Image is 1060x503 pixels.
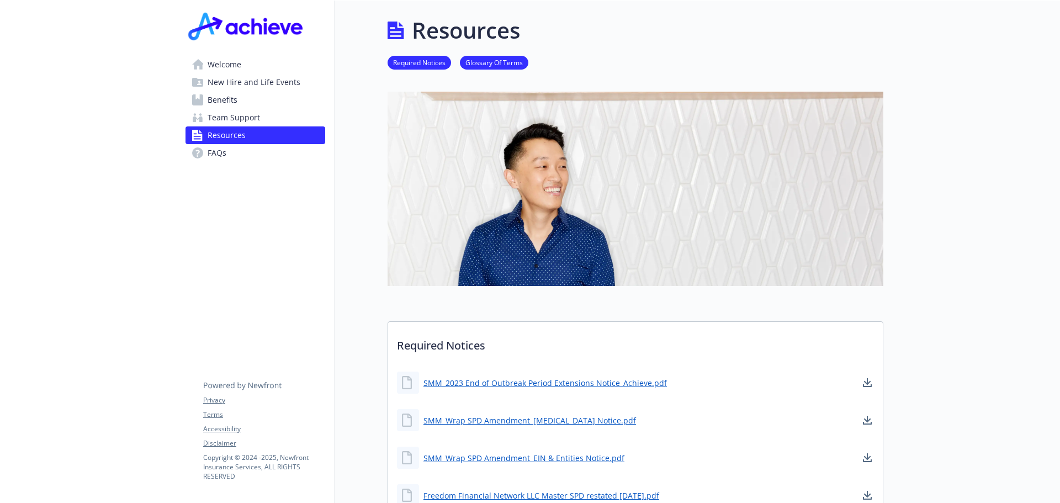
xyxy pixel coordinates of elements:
a: Team Support [185,109,325,126]
span: New Hire and Life Events [208,73,300,91]
a: SMM_2023 End of Outbreak Period Extensions Notice_Achieve.pdf [423,377,667,389]
a: Resources [185,126,325,144]
a: Welcome [185,56,325,73]
a: Disclaimer [203,438,325,448]
a: New Hire and Life Events [185,73,325,91]
span: Team Support [208,109,260,126]
span: FAQs [208,144,226,162]
p: Required Notices [388,322,883,363]
a: Privacy [203,395,325,405]
span: Resources [208,126,246,144]
a: Terms [203,410,325,420]
a: download document [861,414,874,427]
h1: Resources [412,14,520,47]
a: SMM_Wrap SPD Amendment_EIN & Entities Notice.pdf [423,452,624,464]
span: Benefits [208,91,237,109]
a: FAQs [185,144,325,162]
a: SMM_Wrap SPD Amendment_[MEDICAL_DATA] Notice.pdf [423,415,636,426]
a: download document [861,451,874,464]
a: Benefits [185,91,325,109]
a: Accessibility [203,424,325,434]
img: resources page banner [388,92,883,286]
a: Required Notices [388,57,451,67]
span: Welcome [208,56,241,73]
a: Freedom Financial Network LLC Master SPD restated [DATE].pdf [423,490,659,501]
a: download document [861,489,874,502]
p: Copyright © 2024 - 2025 , Newfront Insurance Services, ALL RIGHTS RESERVED [203,453,325,481]
a: download document [861,376,874,389]
a: Glossary Of Terms [460,57,528,67]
